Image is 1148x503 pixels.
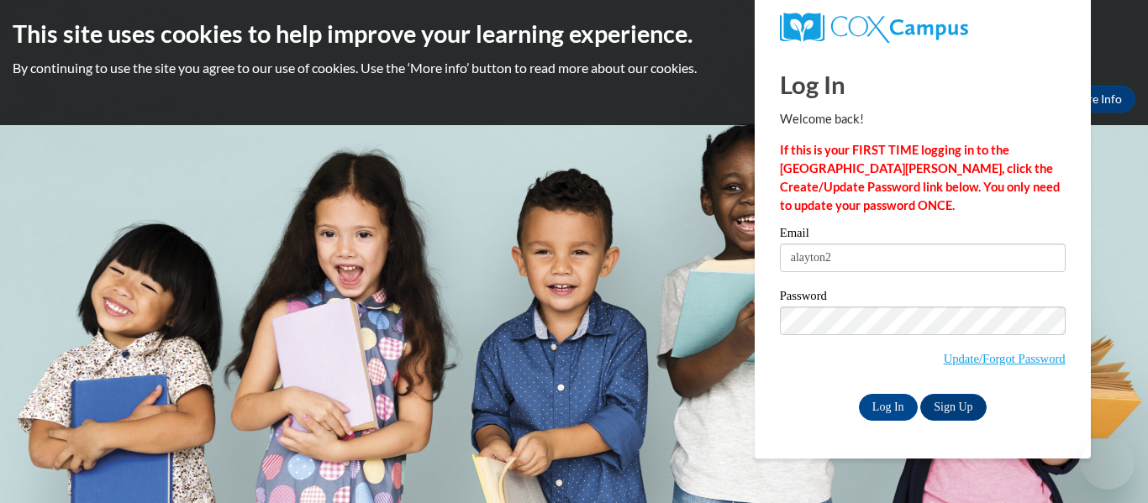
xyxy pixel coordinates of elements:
h1: Log In [780,67,1066,102]
p: By continuing to use the site you agree to our use of cookies. Use the ‘More info’ button to read... [13,59,1135,77]
label: Password [780,290,1066,307]
label: Email [780,227,1066,244]
h2: This site uses cookies to help improve your learning experience. [13,17,1135,50]
a: Update/Forgot Password [944,352,1066,365]
a: Sign Up [920,394,986,421]
input: Log In [859,394,918,421]
img: COX Campus [780,13,968,43]
a: More Info [1056,86,1135,113]
p: Welcome back! [780,110,1066,128]
strong: If this is your FIRST TIME logging in to the [GEOGRAPHIC_DATA][PERSON_NAME], click the Create/Upd... [780,143,1060,212]
a: COX Campus [780,13,1066,43]
iframe: Button to launch messaging window [1081,436,1135,490]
